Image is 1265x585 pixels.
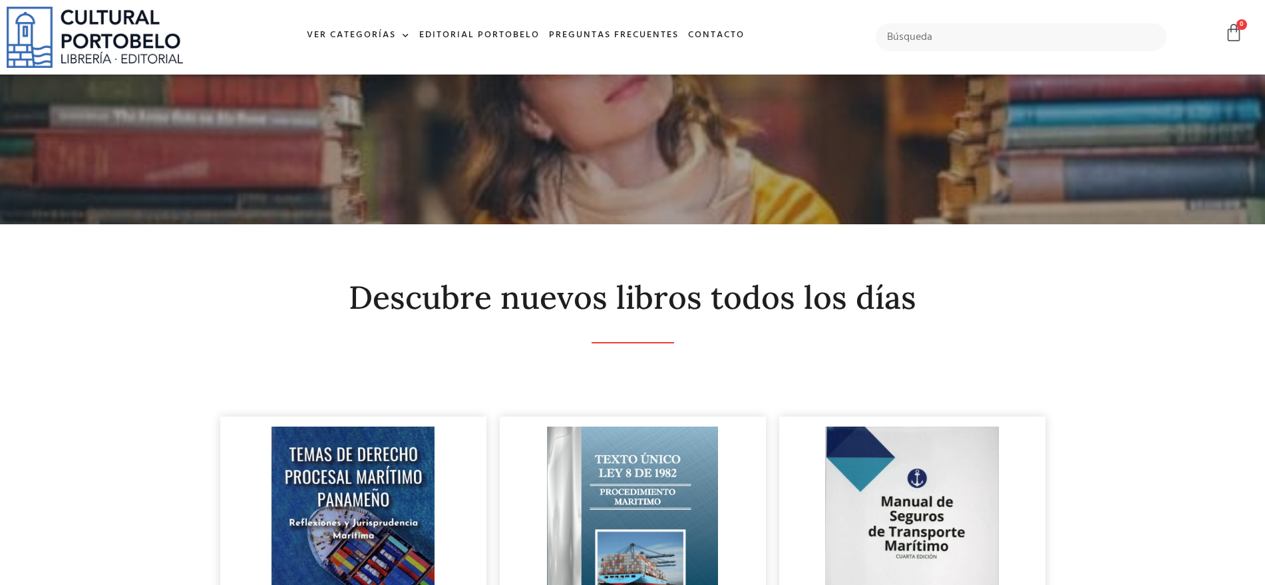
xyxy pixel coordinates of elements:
a: Preguntas frecuentes [544,21,683,50]
span: 0 [1236,19,1247,30]
a: 0 [1224,23,1243,43]
h2: Descubre nuevos libros todos los días [220,280,1045,315]
a: Editorial Portobelo [415,21,544,50]
a: Contacto [683,21,749,50]
a: Ver Categorías [302,21,415,50]
input: Búsqueda [876,23,1167,51]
